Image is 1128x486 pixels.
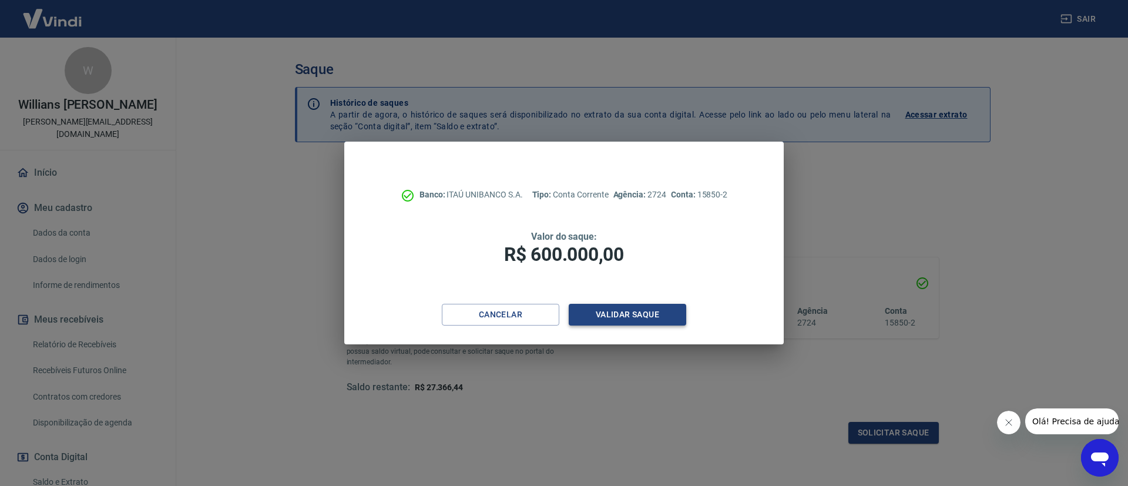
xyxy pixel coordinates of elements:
[531,231,597,242] span: Valor do saque:
[419,189,523,201] p: ITAÚ UNIBANCO S.A.
[442,304,559,326] button: Cancelar
[613,189,666,201] p: 2724
[1081,439,1119,477] iframe: Botão para abrir a janela de mensagens
[671,190,697,199] span: Conta:
[997,411,1020,434] iframe: Fechar mensagem
[7,8,99,18] span: Olá! Precisa de ajuda?
[671,189,727,201] p: 15850-2
[569,304,686,326] button: Validar saque
[504,243,624,266] span: R$ 600.000,00
[532,189,609,201] p: Conta Corrente
[613,190,648,199] span: Agência:
[1025,408,1119,434] iframe: Mensagem da empresa
[532,190,553,199] span: Tipo:
[419,190,447,199] span: Banco:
